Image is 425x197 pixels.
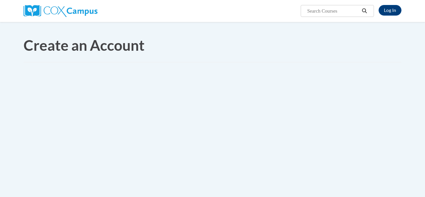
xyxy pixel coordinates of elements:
a: Cox Campus [24,8,97,13]
input: Search Courses [307,7,360,15]
img: Cox Campus [24,5,97,17]
span: Create an Account [24,36,145,54]
i:  [362,9,368,14]
button: Search [360,7,370,15]
a: Log In [379,5,401,16]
